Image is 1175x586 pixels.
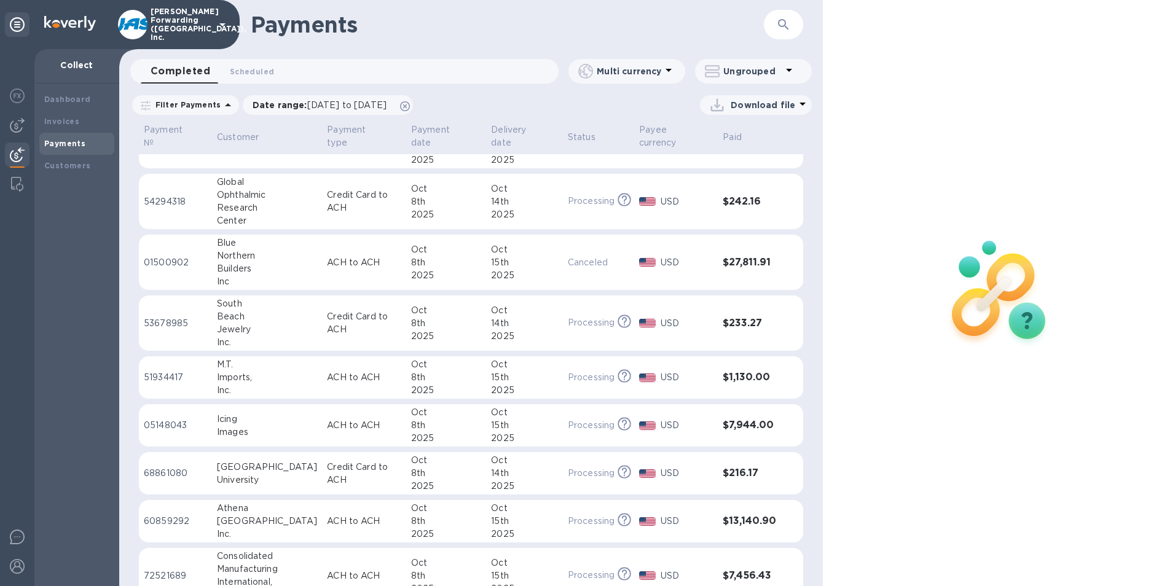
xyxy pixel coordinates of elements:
[327,515,401,528] p: ACH to ACH
[491,243,558,256] div: Oct
[44,139,85,148] b: Payments
[661,256,713,269] p: USD
[411,208,481,221] div: 2025
[411,480,481,493] div: 2025
[491,256,558,269] div: 15th
[144,123,191,149] p: Payment №
[217,336,317,349] div: Inc.
[411,467,481,480] div: 8th
[217,502,317,515] div: Athena
[639,123,713,149] span: Payee currency
[723,131,742,144] p: Paid
[217,236,317,249] div: Blue
[217,275,317,288] div: Inc
[44,95,91,104] b: Dashboard
[411,515,481,528] div: 8th
[327,569,401,582] p: ACH to ACH
[491,528,558,541] div: 2025
[10,88,25,103] img: Foreign exchange
[639,319,656,327] img: USD
[411,123,465,149] p: Payment date
[217,515,317,528] div: [GEOGRAPHIC_DATA]
[217,358,317,371] div: M.T.
[491,195,558,208] div: 14th
[639,373,656,382] img: USD
[639,123,697,149] p: Payee currency
[217,474,317,486] div: University
[307,100,387,110] span: [DATE] to [DATE]
[253,99,393,111] p: Date range :
[217,201,317,214] div: Research
[327,310,401,336] p: Credit Card to ACH
[639,517,656,526] img: USD
[491,419,558,432] div: 15th
[411,123,481,149] span: Payment date
[327,123,401,149] span: Payment type
[723,196,779,208] h3: $242.16
[411,330,481,343] div: 2025
[144,569,207,582] p: 72521689
[251,12,764,37] h1: Payments
[411,406,481,419] div: Oct
[411,384,481,397] div: 2025
[568,467,615,480] p: Processing
[723,467,779,479] h3: $216.17
[230,65,274,78] span: Scheduled
[723,257,779,268] h3: $27,811.91
[491,330,558,343] div: 2025
[491,304,558,317] div: Oct
[217,563,317,576] div: Manufacturing
[491,123,558,149] span: Delivery date
[723,131,758,144] span: Paid
[151,63,210,80] span: Completed
[217,131,259,144] p: Customer
[491,208,558,221] div: 2025
[217,323,317,336] div: Jewelry
[217,131,275,144] span: Customer
[491,502,558,515] div: Oct
[723,570,779,582] h3: $7,456.43
[568,131,595,144] p: Status
[491,557,558,569] div: Oct
[217,384,317,397] div: Inc.
[723,515,779,527] h3: $13,140.90
[144,467,207,480] p: 68861080
[639,571,656,580] img: USD
[491,371,558,384] div: 15th
[661,371,713,384] p: USD
[411,557,481,569] div: Oct
[411,569,481,582] div: 8th
[144,515,207,528] p: 60859292
[411,243,481,256] div: Oct
[661,419,713,432] p: USD
[491,317,558,330] div: 14th
[491,269,558,282] div: 2025
[491,454,558,467] div: Oct
[568,316,615,329] p: Processing
[144,195,207,208] p: 54294318
[723,65,782,77] p: Ungrouped
[327,189,401,214] p: Credit Card to ACH
[491,467,558,480] div: 14th
[491,432,558,445] div: 2025
[723,420,779,431] h3: $7,944.00
[217,214,317,227] div: Center
[568,131,611,144] span: Status
[144,371,207,384] p: 51934417
[411,528,481,541] div: 2025
[661,467,713,480] p: USD
[723,318,779,329] h3: $233.27
[327,419,401,432] p: ACH to ACH
[568,515,615,528] p: Processing
[639,421,656,430] img: USD
[411,154,481,166] div: 2025
[491,406,558,419] div: Oct
[144,256,207,269] p: 01500902
[411,432,481,445] div: 2025
[491,154,558,166] div: 2025
[44,59,109,71] p: Collect
[243,95,413,115] div: Date range:[DATE] to [DATE]
[217,249,317,262] div: Northern
[568,419,615,432] p: Processing
[151,7,212,42] p: [PERSON_NAME] Forwarding ([GEOGRAPHIC_DATA]), Inc.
